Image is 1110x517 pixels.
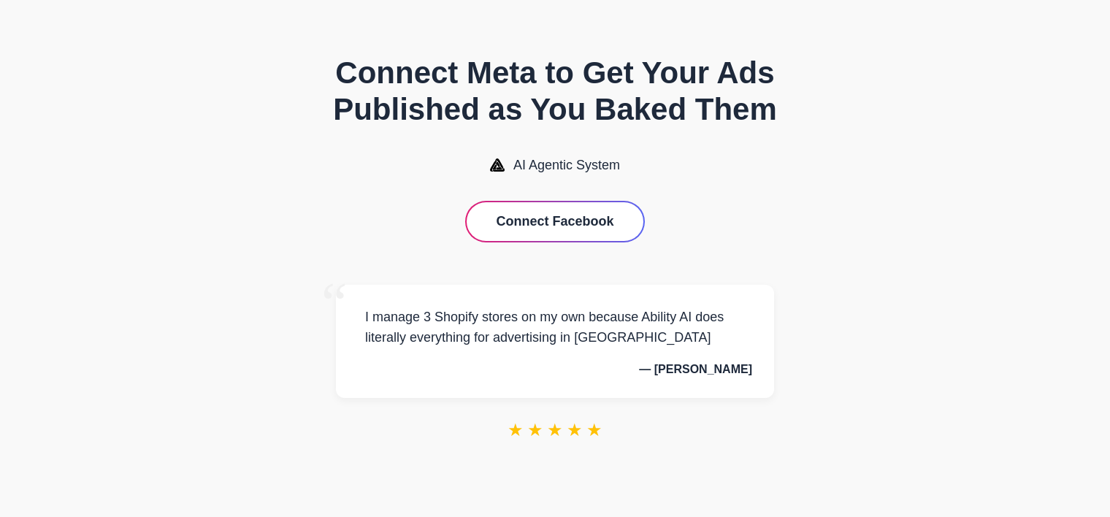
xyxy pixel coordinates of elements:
[527,420,543,440] span: ★
[277,55,832,129] h1: Connect Meta to Get Your Ads Published as You Baked Them
[321,270,348,337] span: “
[358,307,752,349] p: I manage 3 Shopify stores on my own because Ability AI does literally everything for advertising ...
[508,420,524,440] span: ★
[513,158,620,173] span: AI Agentic System
[490,158,505,172] img: AI Agentic System Logo
[567,420,583,440] span: ★
[586,420,602,440] span: ★
[547,420,563,440] span: ★
[358,363,752,376] p: — [PERSON_NAME]
[467,202,643,241] button: Connect Facebook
